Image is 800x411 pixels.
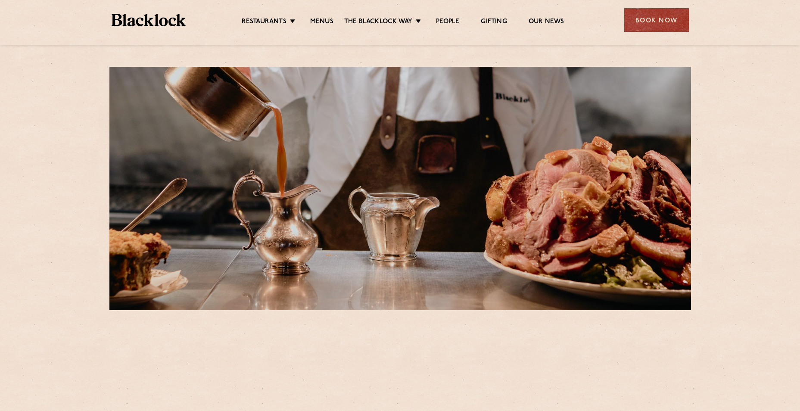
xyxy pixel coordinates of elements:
[624,8,689,32] div: Book Now
[344,18,412,27] a: The Blacklock Way
[310,18,333,27] a: Menus
[529,18,564,27] a: Our News
[436,18,459,27] a: People
[112,14,186,26] img: BL_Textured_Logo-footer-cropped.svg
[481,18,507,27] a: Gifting
[242,18,286,27] a: Restaurants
